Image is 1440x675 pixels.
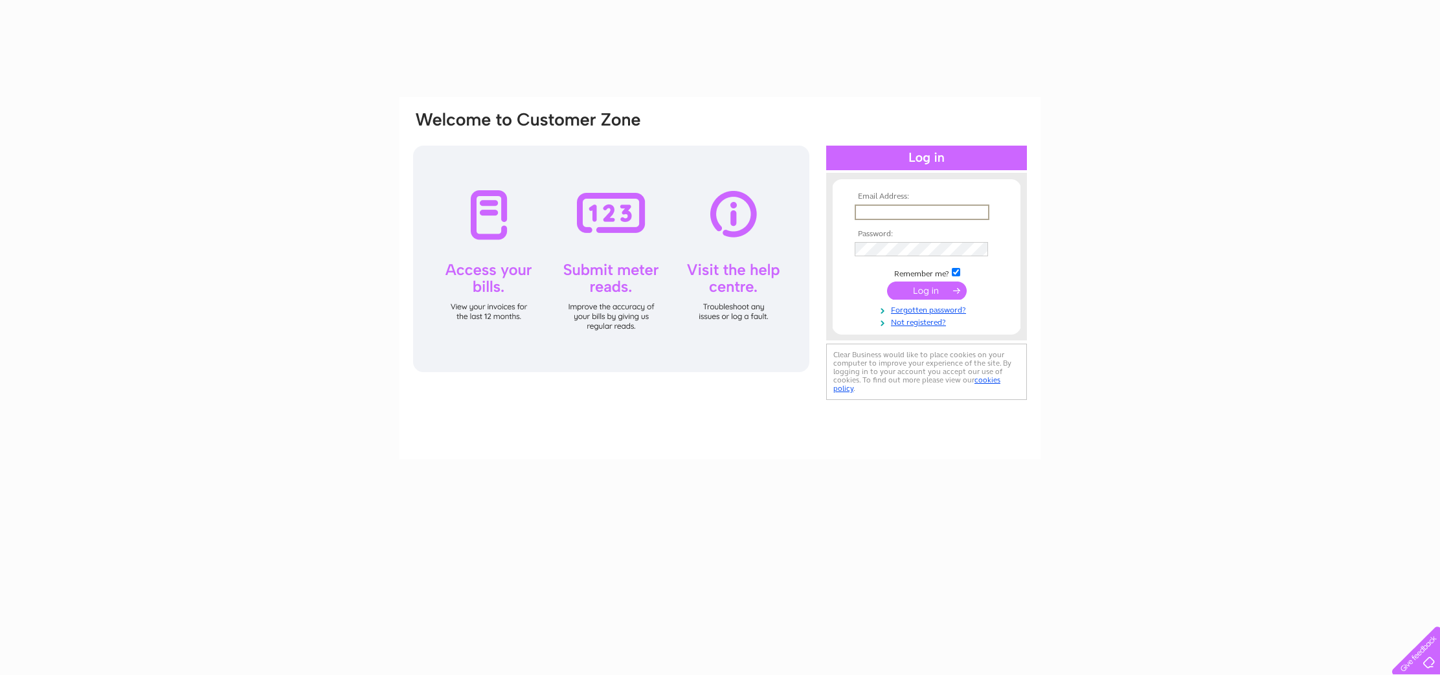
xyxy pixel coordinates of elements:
[855,303,1002,315] a: Forgotten password?
[855,315,1002,327] a: Not registered?
[887,282,967,300] input: Submit
[851,192,1002,201] th: Email Address:
[833,375,1000,393] a: cookies policy
[826,344,1027,400] div: Clear Business would like to place cookies on your computer to improve your experience of the sit...
[851,230,1002,239] th: Password:
[851,266,1002,279] td: Remember me?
